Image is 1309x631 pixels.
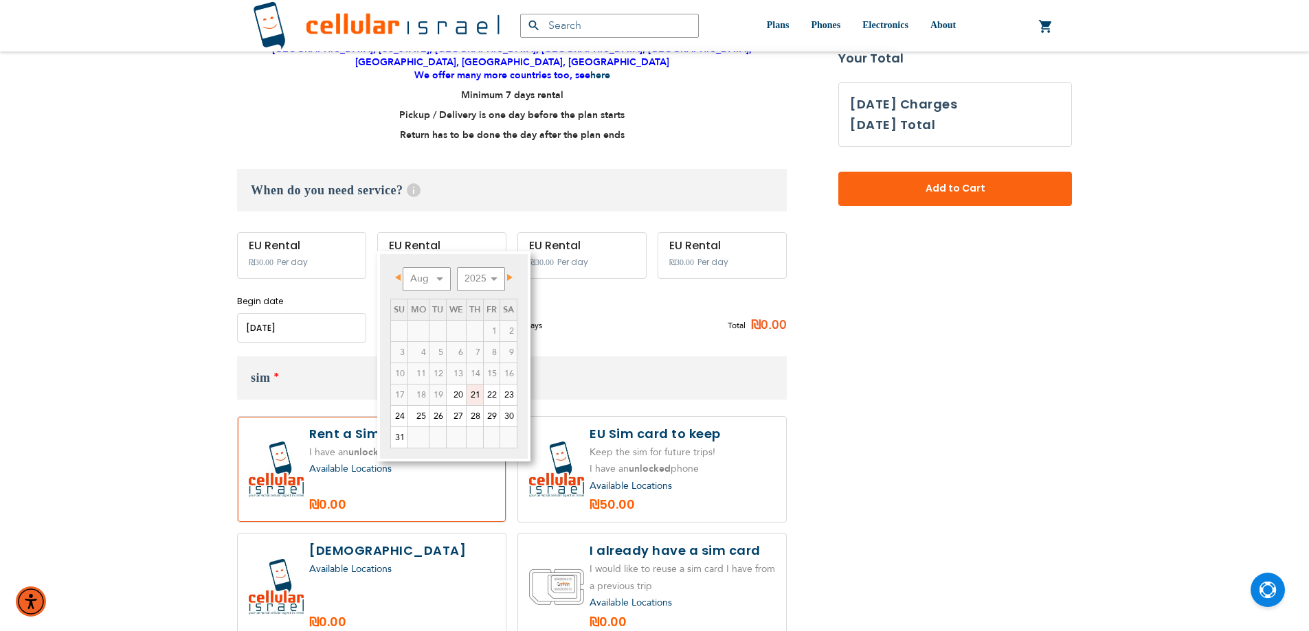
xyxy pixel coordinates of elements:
[391,427,407,448] a: 31
[467,406,483,426] a: 28
[507,274,513,281] span: Next
[838,172,1072,206] button: Add to Cart
[811,20,840,30] span: Phones
[277,256,308,268] span: Per day
[520,14,699,38] input: Search
[484,385,500,405] a: 22
[408,384,429,405] td: minimum 7 days rental Or minimum 4 months on Long term plans
[500,385,517,405] a: 23
[884,182,1027,196] span: Add to Cart
[461,89,563,102] strong: Minimum 7 days rental
[237,313,366,343] input: MM/DD/YYYY
[16,586,46,617] div: Accessibility Menu
[237,169,787,211] h3: When do you need service?
[728,319,746,332] span: Total
[392,269,409,286] a: Prev
[429,406,446,426] a: 26
[529,257,554,267] span: ₪30.00
[399,108,625,122] strong: Pickup / Delivery is one day before the plan starts
[467,385,483,405] a: 21
[249,240,355,252] div: EU Rental
[850,94,1060,115] h3: [DATE] Charges
[395,274,401,281] span: Prev
[590,69,610,82] a: here
[669,240,775,252] div: EU Rental
[391,406,407,426] a: 24
[457,267,505,291] select: Select year
[237,295,366,308] label: Begin date
[850,115,935,135] h3: [DATE] Total
[499,269,516,286] a: Next
[429,384,447,405] td: minimum 7 days rental Or minimum 4 months on Long term plans
[249,257,273,267] span: ₪30.00
[309,562,392,575] a: Available Locations
[253,1,500,50] img: Cellular Israel Logo
[408,385,429,405] span: 18
[590,479,672,492] a: Available Locations
[408,406,429,426] a: 25
[862,20,908,30] span: Electronics
[400,128,625,141] strong: Return has to be done the day after the plan ends
[529,240,635,252] div: EU Rental
[391,384,408,405] td: minimum 7 days rental Or minimum 4 months on Long term plans
[447,385,466,405] a: 20
[767,20,790,30] span: Plans
[746,315,787,336] span: ₪0.00
[557,256,588,268] span: Per day
[429,385,446,405] span: 19
[407,183,421,197] span: Help
[669,257,694,267] span: ₪30.00
[309,462,392,475] a: Available Locations
[590,596,672,609] a: Available Locations
[251,371,271,385] span: sim
[697,256,728,268] span: Per day
[500,406,517,426] a: 30
[389,240,495,252] div: EU Rental
[484,406,500,426] a: 29
[447,406,466,426] a: 27
[262,30,762,82] strong: Optional countries (for Additional cost): [GEOGRAPHIC_DATA], [GEOGRAPHIC_DATA], [GEOGRAPHIC_DATA]...
[403,267,451,291] select: Select month
[391,385,407,405] span: 17
[838,48,1072,69] strong: Your Total
[930,20,956,30] span: About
